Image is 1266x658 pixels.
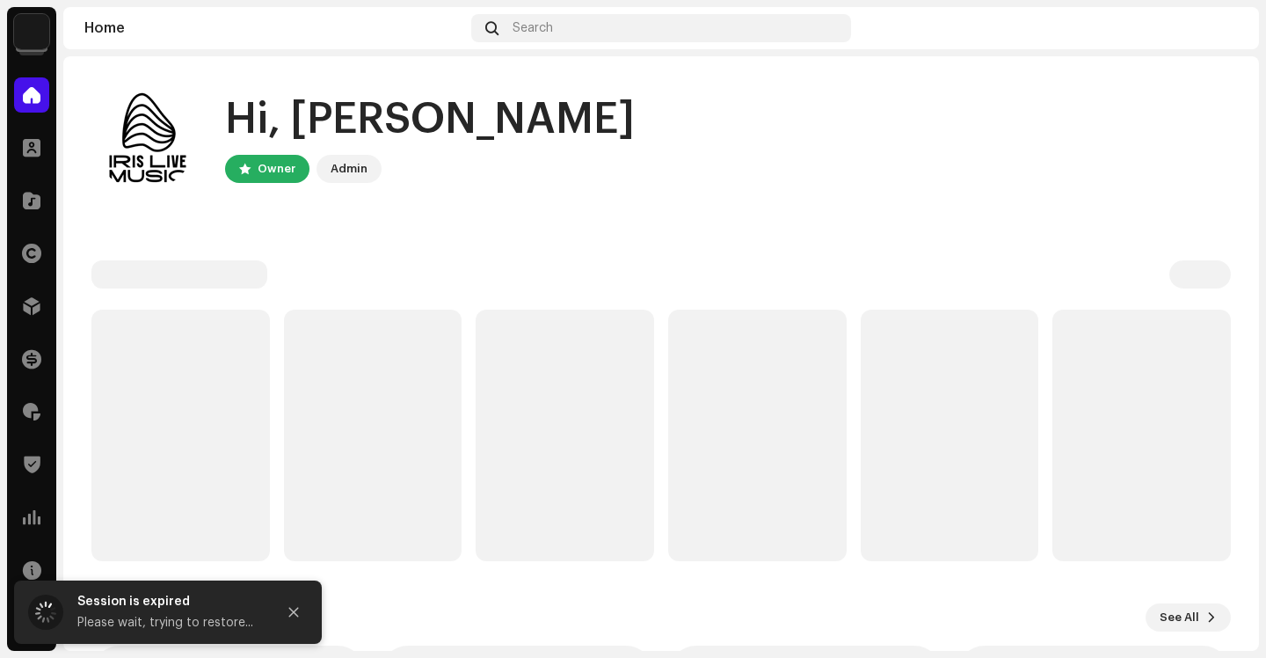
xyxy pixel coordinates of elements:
[276,595,311,630] button: Close
[331,158,367,179] div: Admin
[1210,14,1238,42] img: 4dfb21be-980f-4c35-894a-726d54a79389
[84,21,464,35] div: Home
[1160,600,1199,635] span: See All
[77,612,262,633] div: Please wait, trying to restore...
[1146,603,1231,632] button: See All
[14,14,49,49] img: a6ef08d4-7f4e-4231-8c15-c968ef671a47
[91,84,197,190] img: 4dfb21be-980f-4c35-894a-726d54a79389
[513,21,553,35] span: Search
[258,158,295,179] div: Owner
[225,91,635,148] div: Hi, [PERSON_NAME]
[77,591,262,612] div: Session is expired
